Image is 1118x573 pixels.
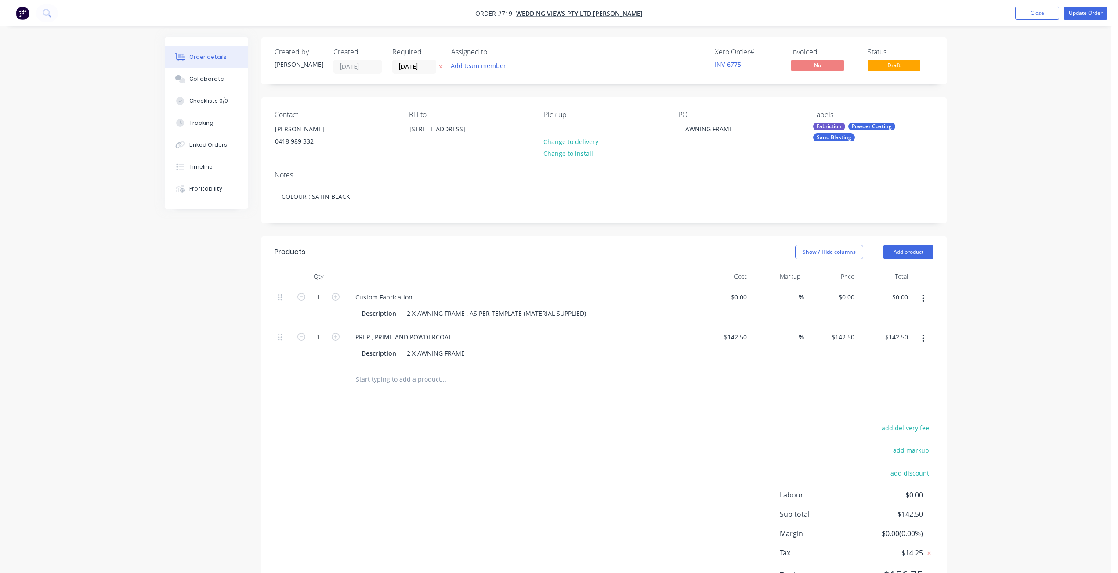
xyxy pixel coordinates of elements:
button: Collaborate [165,68,248,90]
button: Change to install [539,148,598,159]
div: Description [358,347,400,360]
button: Add product [883,245,933,259]
div: Bill to [409,111,529,119]
div: Pick up [544,111,664,119]
div: Powder Coating [848,123,895,130]
span: No [791,60,844,71]
div: Created [333,48,382,56]
div: Products [275,247,305,257]
div: Tracking [189,119,213,127]
button: Change to delivery [539,135,603,147]
button: Tracking [165,112,248,134]
span: Draft [868,60,920,71]
button: Add team member [451,60,511,72]
span: Order #719 - [475,9,516,18]
div: Total [858,268,912,285]
div: Sand Blasting [813,133,855,141]
span: $0.00 [858,490,923,500]
div: Fabriction [813,123,845,130]
span: $14.25 [858,548,923,558]
button: add discount [886,467,933,479]
div: Order details [189,53,227,61]
span: $142.50 [858,509,923,519]
a: INV-6775 [715,60,741,68]
button: add markup [888,444,933,456]
div: [PERSON_NAME] [275,60,323,69]
div: 0418 989 332 [275,135,348,148]
button: Timeline [165,156,248,178]
div: [STREET_ADDRESS] [402,123,490,151]
div: Created by [275,48,323,56]
div: Markup [750,268,804,285]
div: PO [678,111,799,119]
div: Assigned to [451,48,539,56]
div: [PERSON_NAME] [275,123,348,135]
span: Labour [780,490,858,500]
span: Margin [780,528,858,539]
div: Qty [292,268,345,285]
div: COLOUR : SATIN BLACK [275,183,933,210]
div: Profitability [189,185,222,193]
button: Add team member [446,60,511,72]
button: Linked Orders [165,134,248,156]
button: add delivery fee [877,422,933,434]
img: Factory [16,7,29,20]
div: Status [868,48,933,56]
div: Custom Fabrication [348,291,420,303]
button: Checklists 0/0 [165,90,248,112]
span: % [799,332,804,342]
span: % [799,292,804,302]
div: Required [392,48,441,56]
div: Invoiced [791,48,857,56]
button: Order details [165,46,248,68]
button: Show / Hide columns [795,245,863,259]
div: Timeline [189,163,213,171]
div: Contact [275,111,395,119]
input: Start typing to add a product... [355,371,531,388]
div: Description [358,307,400,320]
span: $0.00 ( 0.00 %) [858,528,923,539]
div: Collaborate [189,75,224,83]
a: Wedding Views Pty Ltd [PERSON_NAME] [516,9,643,18]
span: Tax [780,548,858,558]
div: PREP , PRIME AND POWDERCOAT [348,331,459,343]
div: [PERSON_NAME]0418 989 332 [268,123,355,151]
div: Cost [696,268,750,285]
span: Sub total [780,509,858,519]
div: Linked Orders [189,141,227,149]
div: Labels [813,111,933,119]
button: Update Order [1064,7,1107,20]
div: 2 X AWNING FRAME [403,347,468,360]
div: Checklists 0/0 [189,97,228,105]
button: Close [1015,7,1059,20]
button: Profitability [165,178,248,200]
div: Xero Order # [715,48,781,56]
div: AWNING FRAME [678,123,740,135]
div: Notes [275,171,933,179]
div: 2 X AWNING FRAME , AS PER TEMPLATE (MATERIAL SUPPLIED) [403,307,590,320]
div: [STREET_ADDRESS] [409,123,482,135]
div: Price [804,268,858,285]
